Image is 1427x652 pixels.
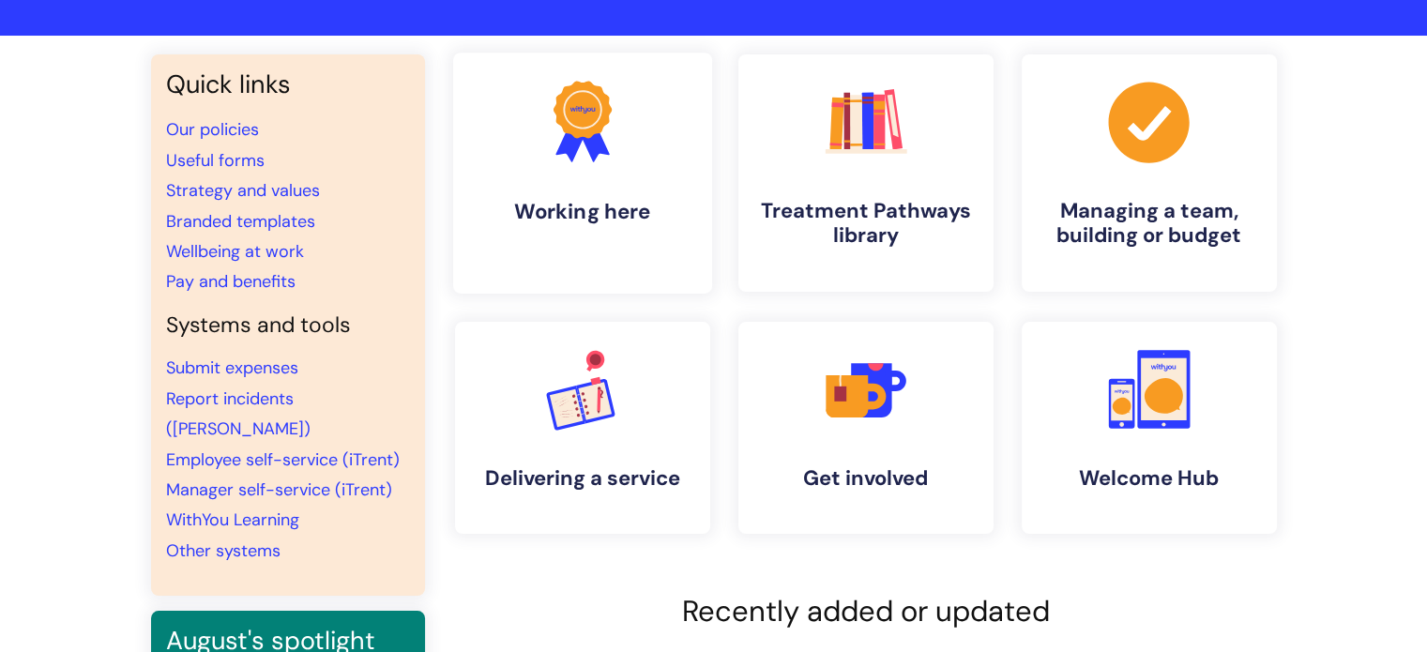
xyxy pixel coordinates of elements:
h4: Systems and tools [166,312,410,339]
h4: Managing a team, building or budget [1037,199,1262,249]
a: Useful forms [166,149,265,172]
a: Get involved [738,322,994,534]
a: Submit expenses [166,356,298,379]
a: Strategy and values [166,179,320,202]
a: Delivering a service [455,322,710,534]
a: Employee self-service (iTrent) [166,448,400,471]
a: Welcome Hub [1022,322,1277,534]
h4: Welcome Hub [1037,466,1262,491]
a: Branded templates [166,210,315,233]
a: Working here [452,53,711,294]
h4: Treatment Pathways library [753,199,979,249]
h2: Recently added or updated [455,594,1277,629]
h4: Get involved [753,466,979,491]
a: Wellbeing at work [166,240,304,263]
h4: Delivering a service [470,466,695,491]
a: Our policies [166,118,259,141]
a: Report incidents ([PERSON_NAME]) [166,387,311,440]
a: Pay and benefits [166,270,296,293]
a: Other systems [166,539,281,562]
a: Managing a team, building or budget [1022,54,1277,292]
h4: Working here [468,199,697,224]
a: WithYou Learning [166,508,299,531]
a: Treatment Pathways library [738,54,994,292]
a: Manager self-service (iTrent) [166,478,392,501]
h3: Quick links [166,69,410,99]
